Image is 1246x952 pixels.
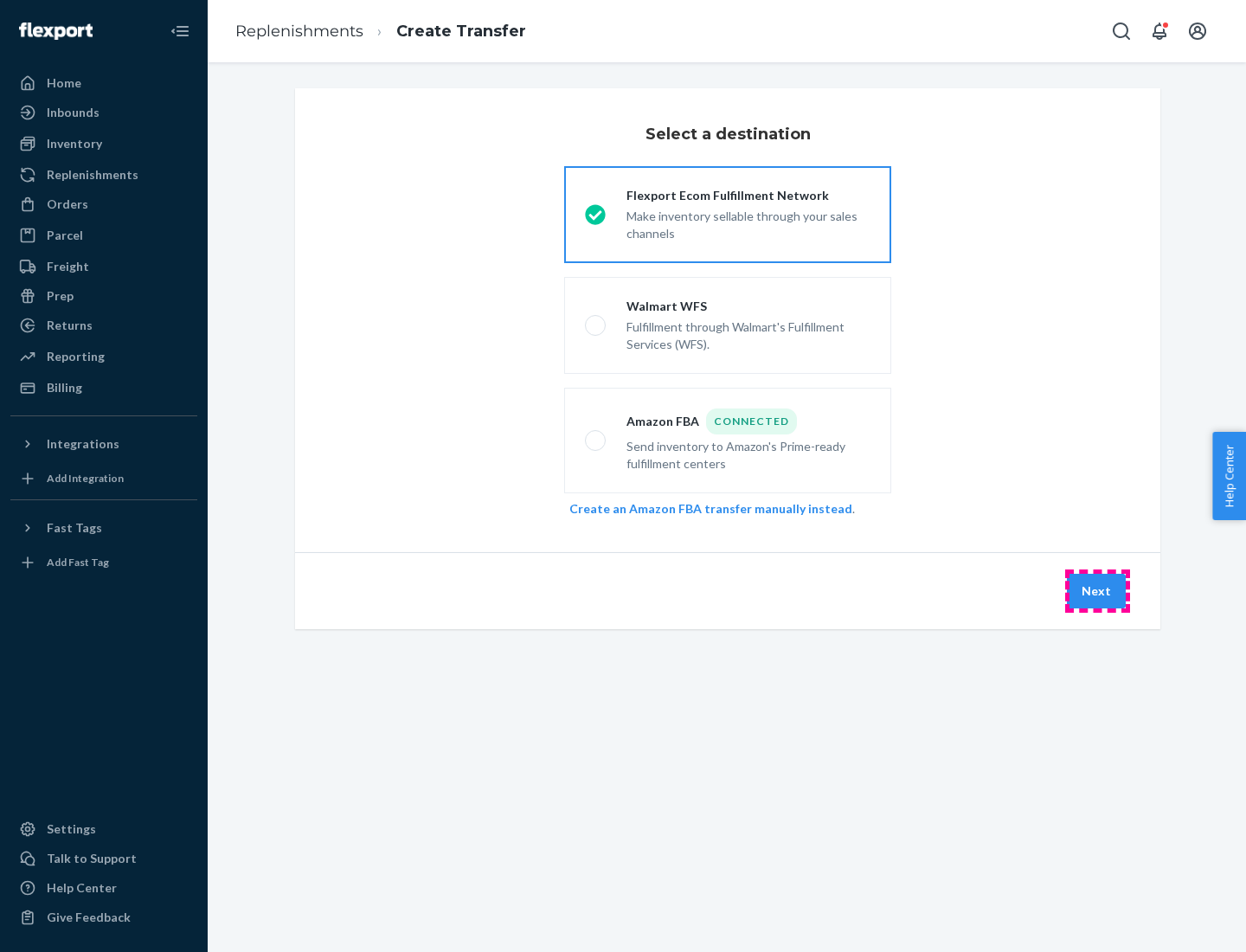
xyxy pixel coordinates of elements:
[47,379,82,396] div: Billing
[47,166,138,183] div: Replenishments
[10,549,197,576] a: Add Fast Tag
[10,222,197,249] a: Parcel
[47,471,124,486] div: Add Integration
[47,879,117,897] div: Help Center
[10,465,197,492] a: Add Integration
[10,130,197,158] a: Inventory
[626,204,870,242] div: Make inventory sellable through your sales channels
[10,430,197,458] button: Integrations
[10,190,197,218] a: Orders
[47,555,109,569] div: Add Fast Tag
[47,519,102,537] div: Fast Tags
[10,815,197,843] a: Settings
[706,408,797,434] div: Connected
[47,820,96,838] div: Settings
[47,348,105,365] div: Reporting
[626,187,870,204] div: Flexport Ecom Fulfillment Network
[1067,574,1126,608] button: Next
[47,227,83,244] div: Parcel
[626,434,870,473] div: Send inventory to Amazon's Prime-ready fulfillment centers
[10,99,197,126] a: Inbounds
[569,501,852,516] a: Create an Amazon FBA transfer manually instead
[10,374,197,402] a: Billing
[47,104,100,121] div: Inbounds
[235,22,363,41] a: Replenishments
[10,161,197,189] a: Replenishments
[1212,432,1246,520] button: Help Center
[10,343,197,370] a: Reporting
[47,74,81,92] div: Home
[10,312,197,339] a: Returns
[10,282,197,310] a: Prep
[19,23,93,40] img: Flexport logo
[10,253,197,280] a: Freight
[1104,14,1139,48] button: Open Search Box
[47,258,89,275] div: Freight
[10,904,197,931] button: Give Feedback
[10,874,197,902] a: Help Center
[396,22,526,41] a: Create Transfer
[1180,14,1215,48] button: Open account menu
[163,14,197,48] button: Close Navigation
[47,135,102,152] div: Inventory
[47,435,119,453] div: Integrations
[10,845,197,872] a: Talk to Support
[47,196,88,213] div: Orders
[47,317,93,334] div: Returns
[10,69,197,97] a: Home
[626,298,870,315] div: Walmart WFS
[47,287,74,305] div: Prep
[569,500,886,518] div: .
[222,6,540,57] ol: breadcrumbs
[47,850,137,867] div: Talk to Support
[1142,14,1177,48] button: Open notifications
[10,514,197,542] button: Fast Tags
[626,315,870,353] div: Fulfillment through Walmart's Fulfillment Services (WFS).
[47,909,131,926] div: Give Feedback
[626,408,870,434] div: Amazon FBA
[645,123,811,145] h3: Select a destination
